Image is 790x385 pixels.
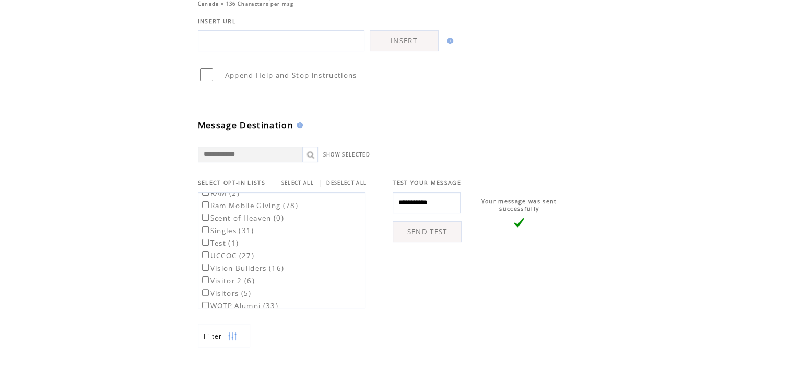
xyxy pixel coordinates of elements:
[202,226,209,233] input: Singles (31)
[202,289,209,296] input: Visitors (5)
[202,264,209,271] input: Vision Builders (16)
[200,226,254,235] label: Singles (31)
[202,302,209,308] input: WOTP Alumni (33)
[202,251,209,258] input: UCCOC (27)
[393,179,461,186] span: TEST YOUR MESSAGE
[198,119,293,131] span: Message Destination
[281,179,314,186] a: SELECT ALL
[198,179,265,186] span: SELECT OPT-IN LISTS
[198,324,250,347] a: Filter
[202,214,209,221] input: Scent of Heaven (0)
[200,238,239,248] label: Test (1)
[200,263,285,273] label: Vision Builders (16)
[200,276,255,285] label: Visitor 2 (6)
[202,239,209,246] input: Test (1)
[200,251,254,260] label: UCCOC (27)
[318,178,322,187] span: |
[225,70,357,80] span: Append Help and Stop instructions
[393,221,462,242] a: SEND TEST
[481,198,557,212] span: Your message was sent successfully
[204,332,222,341] span: Show filters
[200,201,298,210] label: Ram Mobile Giving (78)
[514,218,524,228] img: vLarge.png
[200,301,278,310] label: WOTP Alumni (33)
[202,276,209,283] input: Visitor 2 (6)
[228,324,237,348] img: filters.png
[198,1,293,7] span: Canada = 136 Characters per msg
[370,30,439,51] a: INSERT
[200,213,284,223] label: Scent of Heaven (0)
[293,122,303,128] img: help.gif
[323,151,370,158] a: SHOW SELECTED
[200,288,252,298] label: Visitors (5)
[198,18,236,25] span: INSERT URL
[326,179,367,186] a: DESELECT ALL
[200,188,240,198] label: RAM (2)
[202,201,209,208] input: Ram Mobile Giving (78)
[444,38,453,44] img: help.gif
